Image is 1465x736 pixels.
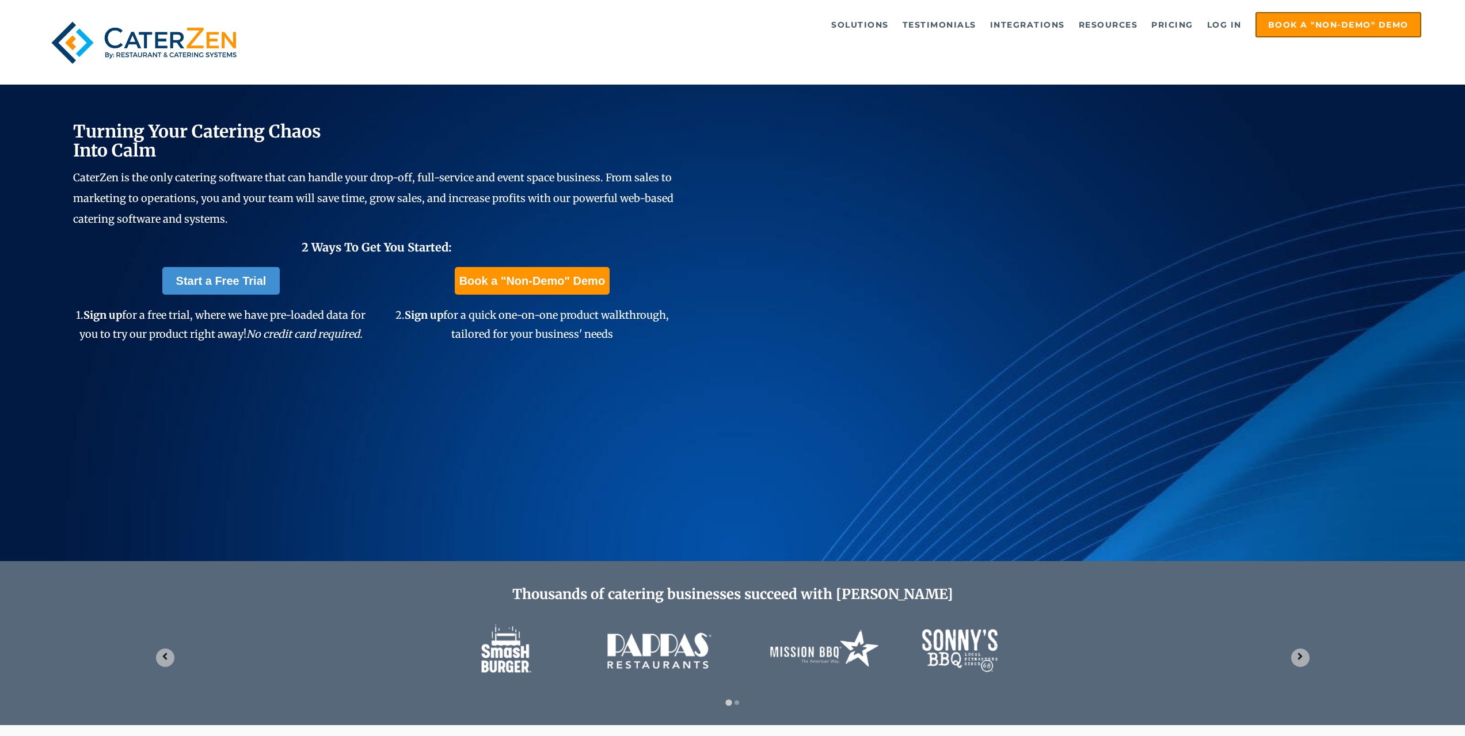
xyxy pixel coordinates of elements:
img: caterzen [44,12,244,73]
a: Log in [1201,13,1247,36]
button: Go to slide 2 [735,700,739,705]
span: 2 Ways To Get You Started: [302,240,452,254]
div: Select a slide to show [720,697,745,707]
a: Start a Free Trial [162,267,280,295]
a: Integrations [984,13,1071,36]
a: Book a "Non-Demo" Demo [455,267,610,295]
span: CaterZen is the only catering software that can handle your drop-off, full-service and event spac... [73,171,673,226]
button: Go to slide 1 [725,699,732,706]
button: Go to last slide [156,649,174,667]
h2: Thousands of catering businesses succeed with [PERSON_NAME] [147,586,1319,603]
a: Resources [1073,13,1144,36]
img: caterzen-client-logos-1 [456,609,1009,690]
div: 1 of 2 [147,609,1319,690]
span: Turning Your Catering Chaos Into Calm [73,120,321,161]
section: Image carousel with 2 slides. [147,609,1319,707]
span: 1. for a free trial, where we have pre-loaded data for you to try our product right away! [76,308,366,340]
a: Pricing [1146,13,1199,36]
a: Solutions [825,13,895,36]
button: Next slide [1291,649,1310,667]
a: Testimonials [897,13,982,36]
a: Book a "Non-Demo" Demo [1255,12,1421,37]
span: 2. for a quick one-on-one product walkthrough, tailored for your business' needs [395,308,669,340]
iframe: Help widget launcher [1363,691,1452,723]
em: No credit card required. [246,327,363,341]
div: Navigation Menu [279,12,1421,37]
span: Sign up [405,308,443,322]
span: Sign up [83,308,122,322]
